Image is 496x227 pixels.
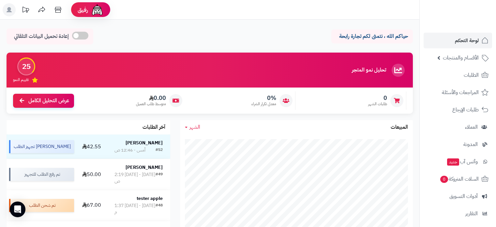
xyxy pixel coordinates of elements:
[442,88,479,97] span: المراجعات والأسئلة
[185,123,200,131] a: الشهر
[368,94,387,102] span: 0
[424,206,492,221] a: التقارير
[14,33,69,40] span: إعادة تحميل البيانات التلقائي
[424,188,492,204] a: أدوات التسويق
[424,85,492,100] a: المراجعات والأسئلة
[463,140,478,149] span: المدونة
[424,119,492,135] a: العملاء
[77,190,107,221] td: 67.00
[143,124,165,130] h3: آخر الطلبات
[13,94,74,108] a: عرض التحليل الكامل
[251,101,276,107] span: معدل تكرار الشراء
[78,6,88,14] span: رفيق
[446,157,478,166] span: وآتس آب
[156,171,163,185] div: #49
[443,53,479,62] span: الأقسام والمنتجات
[336,33,408,40] p: حياكم الله ، نتمنى لكم تجارة رابحة
[424,171,492,187] a: السلات المتروكة0
[126,164,163,171] strong: [PERSON_NAME]
[449,192,478,201] span: أدوات التسويق
[77,135,107,159] td: 42.55
[464,71,479,80] span: الطلبات
[137,195,163,202] strong: tester apple
[455,36,479,45] span: لوحة التحكم
[17,3,34,18] a: تحديثات المنصة
[13,77,29,83] span: تقييم النمو
[156,147,163,154] div: #52
[9,199,74,212] div: تم شحن الطلب
[391,124,408,130] h3: المبيعات
[9,168,74,181] div: تم رفع الطلب للتجهيز
[91,3,104,16] img: ai-face.png
[136,101,166,107] span: متوسط طلب العميل
[77,159,107,190] td: 50.00
[126,139,163,146] strong: [PERSON_NAME]
[28,97,69,105] span: عرض التحليل الكامل
[352,67,386,73] h3: تحليل نمو المتجر
[447,158,459,166] span: جديد
[10,202,25,217] div: Open Intercom Messenger
[114,203,156,216] div: [DATE] - [DATE] 1:37 م
[424,137,492,152] a: المدونة
[452,105,479,114] span: طلبات الإرجاع
[440,176,448,183] span: 0
[424,67,492,83] a: الطلبات
[189,123,200,131] span: الشهر
[368,101,387,107] span: طلبات الشهر
[114,147,145,154] div: أمس - 12:46 ص
[440,174,479,184] span: السلات المتروكة
[136,94,166,102] span: 0.00
[424,102,492,118] a: طلبات الإرجاع
[156,203,163,216] div: #48
[465,209,478,218] span: التقارير
[9,140,74,153] div: [PERSON_NAME] تجهيز الطلب
[251,94,276,102] span: 0%
[465,122,478,132] span: العملاء
[114,171,156,185] div: [DATE] - [DATE] 2:19 ص
[424,154,492,170] a: وآتس آبجديد
[424,33,492,48] a: لوحة التحكم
